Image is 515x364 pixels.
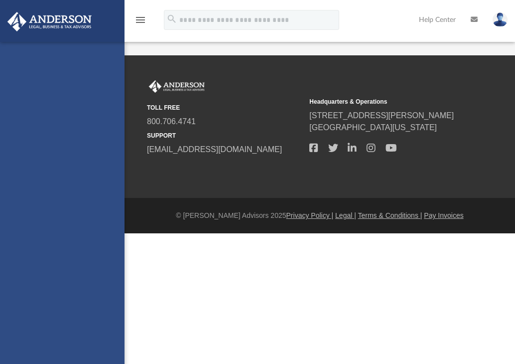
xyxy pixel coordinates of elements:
[309,111,454,120] a: [STREET_ADDRESS][PERSON_NAME]
[309,123,437,132] a: [GEOGRAPHIC_DATA][US_STATE]
[493,12,508,27] img: User Pic
[134,14,146,26] i: menu
[147,117,196,126] a: 800.706.4741
[147,131,302,140] small: SUPPORT
[4,12,95,31] img: Anderson Advisors Platinum Portal
[358,211,422,219] a: Terms & Conditions |
[286,211,334,219] a: Privacy Policy |
[335,211,356,219] a: Legal |
[309,97,465,106] small: Headquarters & Operations
[125,210,515,221] div: © [PERSON_NAME] Advisors 2025
[134,19,146,26] a: menu
[147,80,207,93] img: Anderson Advisors Platinum Portal
[166,13,177,24] i: search
[147,103,302,112] small: TOLL FREE
[424,211,463,219] a: Pay Invoices
[147,145,282,154] a: [EMAIL_ADDRESS][DOMAIN_NAME]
